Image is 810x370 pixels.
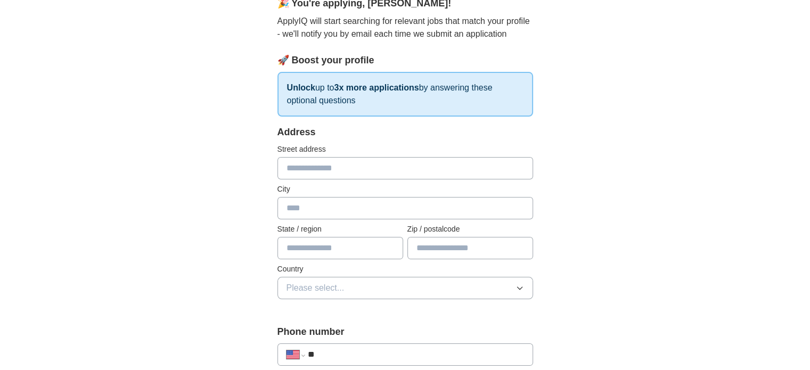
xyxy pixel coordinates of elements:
p: up to by answering these optional questions [277,72,533,117]
button: Please select... [277,277,533,299]
label: State / region [277,224,403,235]
label: Zip / postalcode [407,224,533,235]
label: Country [277,264,533,275]
label: City [277,184,533,195]
label: Phone number [277,325,533,339]
label: Street address [277,144,533,155]
strong: Unlock [287,83,315,92]
div: Address [277,125,533,139]
span: Please select... [287,282,345,294]
p: ApplyIQ will start searching for relevant jobs that match your profile - we'll notify you by emai... [277,15,533,40]
div: 🚀 Boost your profile [277,53,533,68]
strong: 3x more applications [334,83,419,92]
